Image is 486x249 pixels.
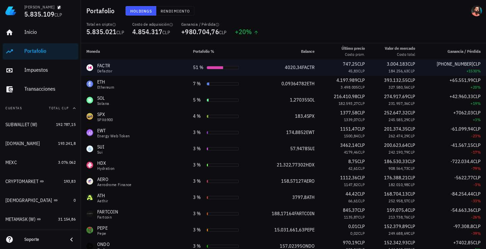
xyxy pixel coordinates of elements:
span: 1377,58 [340,110,357,116]
span: CLP [219,29,227,36]
span: 184.256,63 [388,68,408,73]
span: Portafolio % [193,49,214,54]
span: 152.379,89 [384,223,408,229]
span: 186.530,33 [384,158,408,164]
span: 176.388,21 [384,175,408,181]
span: Rendimiento [160,8,190,14]
div: Energy Web Token [97,134,130,138]
div: SOL-icon [86,97,93,104]
span: ATH [307,194,315,200]
span: 0,02 [350,231,358,236]
div: EWT [97,127,130,134]
span: 5.835.109 [24,9,54,19]
div: +20 [426,84,481,91]
div: SUI [97,143,105,150]
th: Ganancia / Pérdida: Sin ordenar. Pulse para ordenar de forma ascendente. [421,43,486,60]
h1: Portafolio [86,5,117,16]
span: CLP [357,175,365,181]
span: CLP [358,150,365,155]
div: Ethereum [97,85,114,89]
span: CLP [357,126,365,132]
span: Holdings [130,8,152,14]
span: CLP [473,175,481,181]
span: 157,02395 [280,243,302,249]
div: 7 % [193,80,204,87]
span: CLP [408,231,415,236]
span: CLP [54,12,62,18]
span: CLP [408,77,415,83]
span: 252.958,57 [388,198,408,203]
span: CLP [357,191,365,197]
div: Aethir [97,199,108,203]
span: 252.647,32 [384,110,408,116]
span: CLP [357,93,365,99]
div: Total en cripto [86,22,124,27]
span: 1147,82 [344,182,358,187]
span: CLP [357,61,365,67]
div: 4 % [193,113,204,120]
span: CLP [408,93,415,99]
div: +3 [426,116,481,123]
div: 51 % [193,64,204,71]
span: CLP [473,126,481,132]
span: 182.010,98 [388,182,408,187]
span: [PHONE_NUMBER] [437,61,473,67]
span: -41.567,15 [451,142,473,148]
span: 158,57127 [281,178,304,184]
span: CLP [358,85,365,90]
span: -84.254,44 [451,191,473,197]
span: CLP [408,110,415,116]
span: 3.004.183 [387,61,408,67]
span: % [477,182,481,187]
span: 1135,87 [344,214,358,220]
span: 393.132,55 [384,77,408,83]
span: 57,9478 [290,145,307,152]
span: CLP [408,142,415,148]
span: 0 [74,198,76,203]
span: CLP [473,77,481,83]
span: 845,37 [343,207,357,213]
div: PEPE-icon [86,227,93,233]
span: 192.787,15 [56,122,76,127]
span: CLP [408,61,415,67]
div: ATH [97,192,108,199]
span: CLP [473,142,481,148]
div: [DEMOGRAPHIC_DATA] [5,198,52,203]
span: HDX [306,162,315,168]
div: HDX-icon [86,162,93,168]
a: Portafolio [3,43,78,60]
div: ETH [97,78,114,85]
span: 4.197.989 [336,77,357,83]
span: CLP [408,85,415,90]
span: AERO [304,178,315,184]
span: -97.308,8 [453,223,473,229]
div: -39 [426,230,481,237]
span: 245.585,29 [388,117,408,122]
th: Portafolio %: Sin ordenar. Pulse para ordenar de forma ascendente. [188,43,255,60]
span: CLP [358,231,365,236]
div: Costo prom. [342,51,365,58]
span: CLP [358,166,365,171]
span: CLP [408,175,415,181]
span: CLP [358,198,365,203]
button: Holdings [126,6,157,16]
span: -61.099,94 [451,126,473,132]
a: SUBWALLET (W) 192.787,15 [3,116,78,133]
span: 908.564,73 [388,166,408,171]
div: 3 % [193,161,204,168]
div: [PERSON_NAME] [24,4,54,10]
span: 262.474,29 [388,133,408,138]
span: CLP [357,240,365,246]
div: SPX-icon [86,113,93,120]
span: Moneda [86,49,100,54]
div: ONDO [97,241,110,248]
button: CuentasTotal CLP [3,100,78,116]
span: CLP [408,117,415,122]
div: 3 % [193,178,204,185]
span: CLP [408,166,415,171]
div: MEXC [5,160,17,165]
span: CLP [473,223,481,229]
span: CLP [473,61,481,67]
div: 3 % [193,194,204,201]
span: 152.342,93 [384,240,408,246]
